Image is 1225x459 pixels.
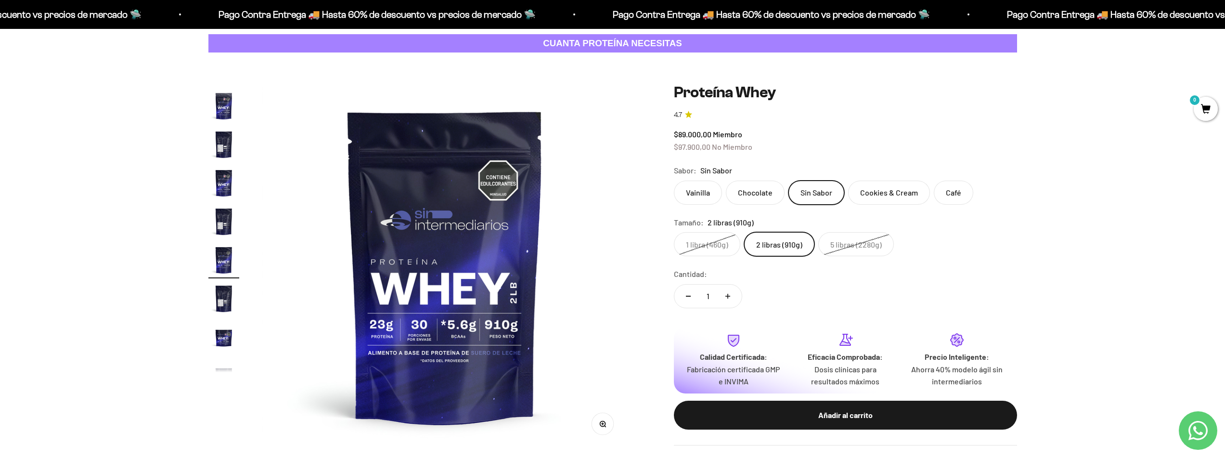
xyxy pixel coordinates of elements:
div: Añadir al carrito [693,409,998,421]
img: Proteína Whey [208,322,239,353]
img: Proteína Whey [262,83,628,449]
button: Reducir cantidad [674,285,702,308]
span: Miembro [713,130,742,139]
strong: Precio Inteligente: [925,352,989,361]
div: Un aval de expertos o estudios clínicos en la página. [12,46,199,72]
button: Ir al artículo 6 [208,168,239,201]
button: Añadir al carrito [674,401,1017,430]
a: 4.74.7 de 5.0 estrellas [674,110,1017,120]
legend: Tamaño: [674,216,704,229]
a: 0 [1194,105,1218,115]
strong: Eficacia Comprobada: [808,352,883,361]
p: Dosis clínicas para resultados máximos [797,363,893,388]
strong: Calidad Certificada: [700,352,767,361]
img: Proteína Whey [208,283,239,314]
button: Enviar [156,144,199,160]
legend: Sabor: [674,164,696,177]
img: Proteína Whey [208,206,239,237]
span: Sin Sabor [700,164,732,177]
button: Ir al artículo 7 [208,206,239,240]
button: Ir al artículo 11 [208,360,239,394]
mark: 0 [1189,94,1200,106]
strong: CUANTA PROTEÍNA NECESITAS [543,38,682,48]
p: Fabricación certificada GMP e INVIMA [685,363,782,388]
span: 2 libras (910g) [708,216,754,229]
button: Aumentar cantidad [714,285,742,308]
button: Ir al artículo 4 [208,91,239,124]
p: Pago Contra Entrega 🚚 Hasta 60% de descuento vs precios de mercado 🛸 [215,7,532,22]
span: $89.000,00 [674,130,711,139]
span: No Miembro [712,142,752,151]
button: Ir al artículo 8 [208,245,239,278]
button: Ir al artículo 10 [208,322,239,355]
div: La confirmación de la pureza de los ingredientes. [12,113,199,139]
img: Proteína Whey [208,168,239,198]
div: Más detalles sobre la fecha exacta de entrega. [12,74,199,91]
p: Ahorra 40% modelo ágil sin intermediarios [909,363,1005,388]
p: Pago Contra Entrega 🚚 Hasta 60% de descuento vs precios de mercado 🛸 [609,7,927,22]
span: Enviar [157,144,198,160]
span: $97.900,00 [674,142,710,151]
span: 4.7 [674,110,682,120]
h1: Proteína Whey [674,83,1017,102]
img: Proteína Whey [208,360,239,391]
a: CUANTA PROTEÍNA NECESITAS [208,34,1017,53]
img: Proteína Whey [208,91,239,121]
img: Proteína Whey [208,245,239,275]
button: Ir al artículo 9 [208,283,239,317]
img: Proteína Whey [208,129,239,160]
label: Cantidad: [674,268,707,280]
p: ¿Qué te daría la seguridad final para añadir este producto a tu carrito? [12,15,199,38]
div: Un mensaje de garantía de satisfacción visible. [12,93,199,110]
button: Ir al artículo 5 [208,129,239,163]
